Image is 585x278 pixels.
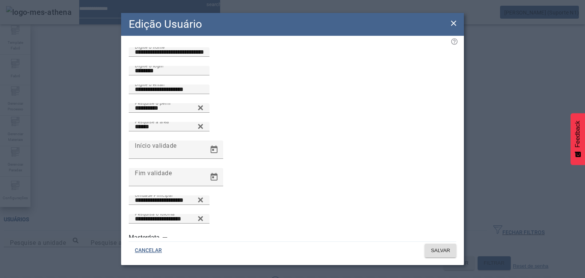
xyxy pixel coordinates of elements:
[571,113,585,165] button: Feedback - Mostrar pesquisa
[135,104,203,113] input: Number
[129,244,168,257] button: CANCELAR
[425,244,456,257] button: SALVAR
[129,233,161,242] label: Masterdata
[135,119,169,124] mat-label: Pesquise a área
[574,121,581,147] span: Feedback
[135,142,177,149] mat-label: Início validade
[205,141,223,159] button: Open calendar
[135,63,163,68] mat-label: Digite o login
[135,214,203,224] input: Number
[135,247,162,254] span: CANCELAR
[135,192,173,198] mat-label: Unidade Principal
[135,44,165,50] mat-label: Digite o nome
[135,196,203,205] input: Number
[205,168,223,186] button: Open calendar
[135,100,171,105] mat-label: Pesquise o perfil
[135,81,165,87] mat-label: Digite o email
[135,169,172,176] mat-label: Fim validade
[135,211,175,216] mat-label: Pesquisa o idioma
[135,122,203,131] input: Number
[129,16,202,32] h2: Edição Usuário
[431,247,450,254] span: SALVAR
